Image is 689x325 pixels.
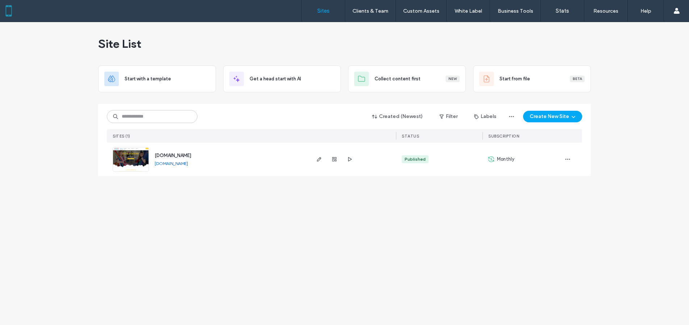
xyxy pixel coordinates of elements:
a: [DOMAIN_NAME] [155,153,191,158]
label: Stats [556,8,569,14]
span: Site List [98,37,141,51]
span: STATUS [402,134,419,139]
span: Collect content first [375,75,421,83]
div: Beta [570,76,585,82]
a: [DOMAIN_NAME] [155,161,188,166]
label: Business Tools [498,8,533,14]
span: SUBSCRIPTION [488,134,519,139]
span: Start from file [500,75,530,83]
div: Start from fileBeta [473,66,591,92]
div: Published [405,156,426,162]
label: Help [640,8,651,14]
div: Get a head start with AI [223,66,341,92]
button: Filter [432,111,465,122]
div: New [446,76,460,82]
span: Monthly [497,156,514,163]
span: Start with a template [125,75,171,83]
button: Create New Site [523,111,582,122]
span: Get a head start with AI [250,75,301,83]
div: Collect content firstNew [348,66,466,92]
span: Help [16,5,31,12]
label: Sites [317,8,330,14]
label: Resources [593,8,618,14]
button: Labels [468,111,503,122]
label: Custom Assets [403,8,439,14]
button: Created (Newest) [366,111,429,122]
label: Clients & Team [352,8,388,14]
label: White Label [455,8,482,14]
span: SITES (1) [113,134,130,139]
div: Start with a template [98,66,216,92]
